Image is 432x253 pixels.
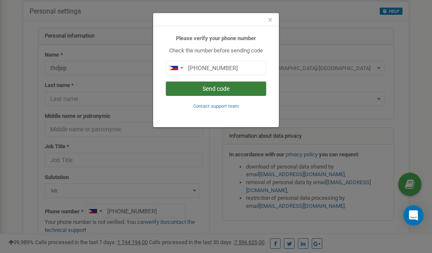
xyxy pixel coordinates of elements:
[268,16,273,24] button: Close
[166,61,266,75] input: 0905 123 4567
[268,15,273,25] span: ×
[193,103,239,109] a: Contact support team
[166,82,266,96] button: Send code
[166,61,186,75] div: Telephone country code
[176,35,256,41] b: Please verify your phone number
[403,205,424,226] div: Open Intercom Messenger
[166,47,266,55] p: Check the number before sending code
[193,103,239,109] small: Contact support team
